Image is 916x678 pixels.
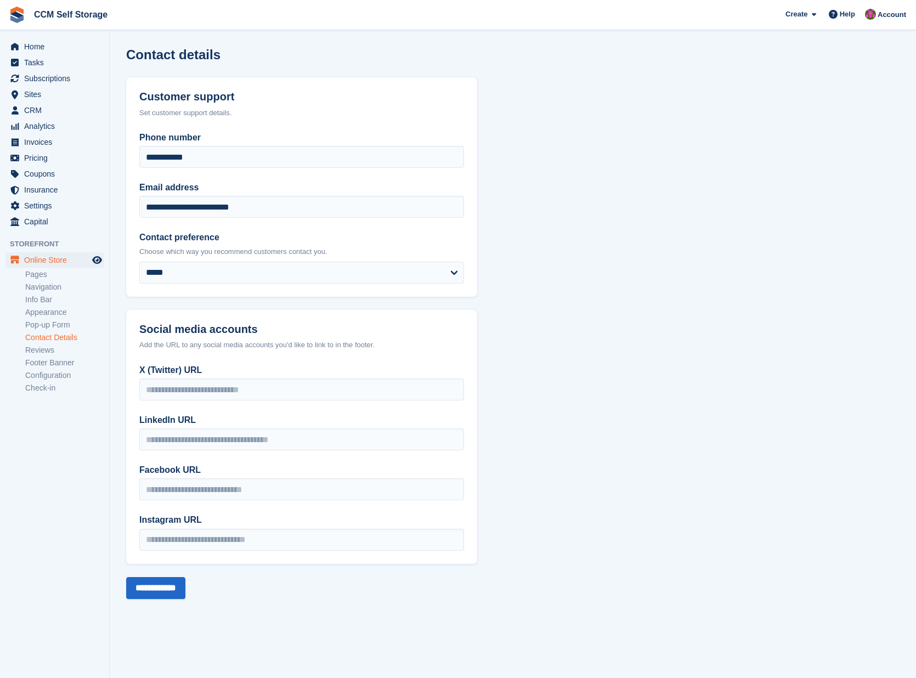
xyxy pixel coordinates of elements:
h1: Contact details [126,47,220,62]
div: Set customer support details. [139,108,464,118]
label: Email address [139,181,464,194]
a: menu [5,166,104,182]
a: menu [5,134,104,150]
a: Pages [25,269,104,280]
span: Create [785,9,807,20]
span: Capital [24,214,90,229]
img: Tracy St Clair [865,9,876,20]
label: Facebook URL [139,464,464,477]
span: Storefront [10,239,109,250]
span: Account [878,9,906,20]
a: Configuration [25,370,104,381]
label: LinkedIn URL [139,414,464,427]
span: Help [840,9,855,20]
span: Analytics [24,118,90,134]
a: menu [5,214,104,229]
a: Footer Banner [25,358,104,368]
span: Pricing [24,150,90,166]
a: menu [5,150,104,166]
span: Insurance [24,182,90,197]
span: Sites [24,87,90,102]
a: Reviews [25,345,104,355]
label: Instagram URL [139,513,464,527]
span: Online Store [24,252,90,268]
span: Subscriptions [24,71,90,86]
a: menu [5,55,104,70]
h2: Customer support [139,91,464,103]
label: Phone number [139,131,464,144]
img: stora-icon-8386f47178a22dfd0bd8f6a31ec36ba5ce8667c1dd55bd0f319d3a0aa187defe.svg [9,7,25,23]
a: CCM Self Storage [30,5,112,24]
div: Add the URL to any social media accounts you'd like to link to in the footer. [139,340,464,351]
span: Coupons [24,166,90,182]
span: Home [24,39,90,54]
h2: Social media accounts [139,323,464,336]
span: Settings [24,198,90,213]
a: menu [5,103,104,118]
p: Choose which way you recommend customers contact you. [139,246,464,257]
a: menu [5,182,104,197]
label: Contact preference [139,231,464,244]
a: menu [5,118,104,134]
a: Navigation [25,282,104,292]
span: CRM [24,103,90,118]
a: menu [5,252,104,268]
span: Invoices [24,134,90,150]
a: Appearance [25,307,104,318]
a: menu [5,39,104,54]
a: Preview store [91,253,104,267]
a: menu [5,71,104,86]
a: Info Bar [25,295,104,305]
a: Check-in [25,383,104,393]
a: menu [5,87,104,102]
a: Contact Details [25,332,104,343]
a: menu [5,198,104,213]
span: Tasks [24,55,90,70]
label: X (Twitter) URL [139,364,464,377]
a: Pop-up Form [25,320,104,330]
